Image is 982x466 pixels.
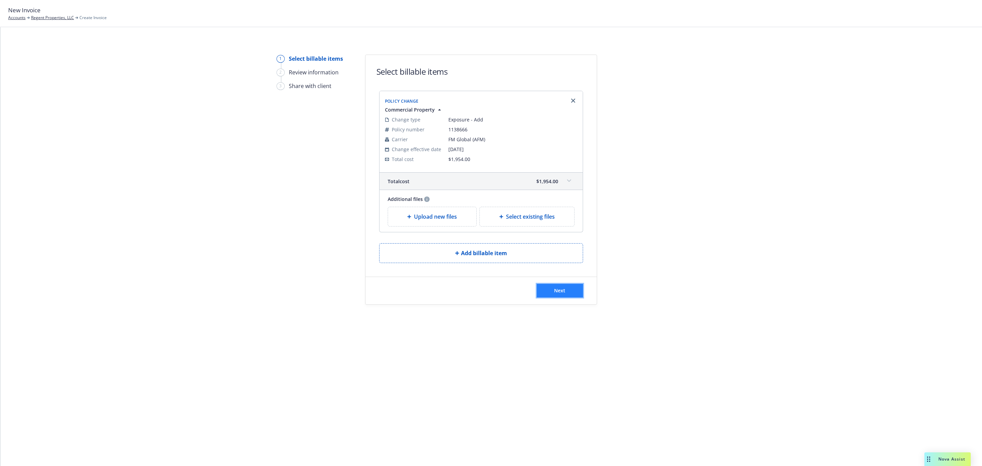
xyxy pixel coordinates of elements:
span: Upload new files [414,213,457,221]
div: Upload new files [388,207,477,227]
span: Next [554,287,565,294]
span: $1,954.00 [536,178,558,185]
div: Select existing files [479,207,575,227]
a: Remove browser [569,97,577,105]
span: Change type [392,116,420,123]
div: Drag to move [924,452,933,466]
div: 3 [277,82,285,90]
span: 1138666 [448,126,577,133]
span: Create Invoice [79,15,107,21]
a: Regent Properties, LLC [31,15,74,21]
span: Exposure - Add [448,116,577,123]
span: Total cost [392,156,414,163]
span: Select existing files [506,213,555,221]
button: Nova Assist [924,452,971,466]
button: Next [537,284,583,297]
button: Add billable item [379,243,583,263]
span: Commercial Property [385,106,435,113]
span: [DATE] [448,146,577,153]
span: Policy number [392,126,425,133]
div: 2 [277,69,285,76]
a: Accounts [8,15,26,21]
span: Add billable item [461,249,507,257]
span: Change effective date [392,146,441,153]
span: Carrier [392,136,408,143]
h1: Select billable items [376,66,448,77]
div: Review information [289,68,339,76]
div: 1 [277,55,285,63]
span: Additional files [388,195,423,203]
span: FM Global (AFM) [448,136,577,143]
div: Select billable items [289,55,343,63]
span: Nova Assist [938,456,965,462]
span: Total cost [388,178,410,185]
span: Policy Change [385,98,419,104]
span: New Invoice [8,6,41,15]
span: $1,954.00 [448,156,470,162]
div: Totalcost$1,954.00 [380,173,583,190]
button: Commercial Property [385,106,443,113]
div: Share with client [289,82,331,90]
